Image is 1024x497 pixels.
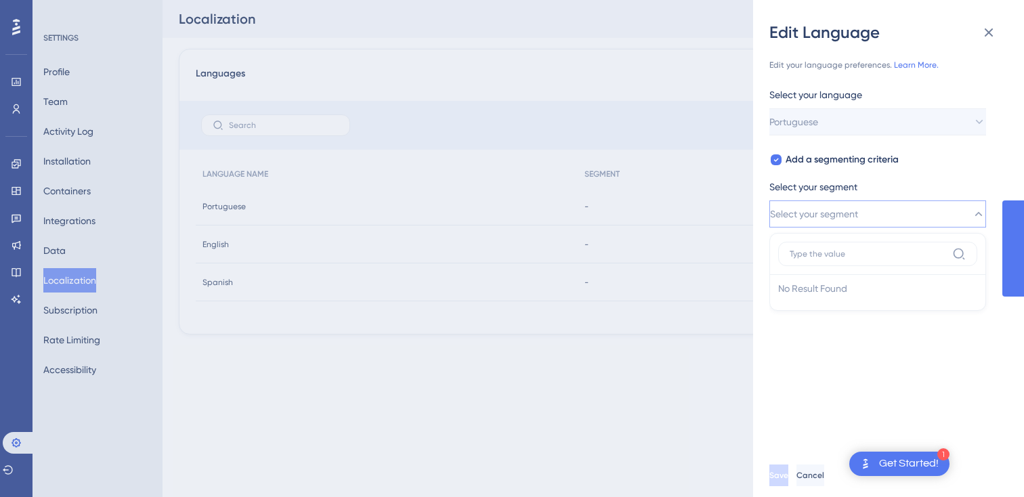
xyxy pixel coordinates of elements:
span: Select your segment [769,179,857,195]
span: Save [769,470,788,481]
span: Portuguese [769,114,818,130]
button: Save [769,464,788,486]
input: Type the value [790,248,947,259]
img: launcher-image-alternative-text [857,456,874,472]
span: Select your language [769,87,862,103]
div: Edit Language [769,22,1008,43]
span: Add a segmenting criteria [786,152,899,168]
button: Select your segment [769,200,986,228]
div: Open Get Started! checklist, remaining modules: 1 [849,452,950,476]
button: Portuguese [769,108,986,135]
span: Select your segment [770,206,858,222]
span: No Result Found [778,280,847,297]
a: Learn More. [894,60,939,70]
button: No Result Found [778,283,977,294]
div: Get Started! [879,456,939,471]
iframe: UserGuiding AI Assistant Launcher [967,444,1008,484]
button: Cancel [796,464,824,486]
div: Edit your language preferences. [769,60,997,70]
div: 1 [937,448,950,460]
span: Cancel [796,470,824,481]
